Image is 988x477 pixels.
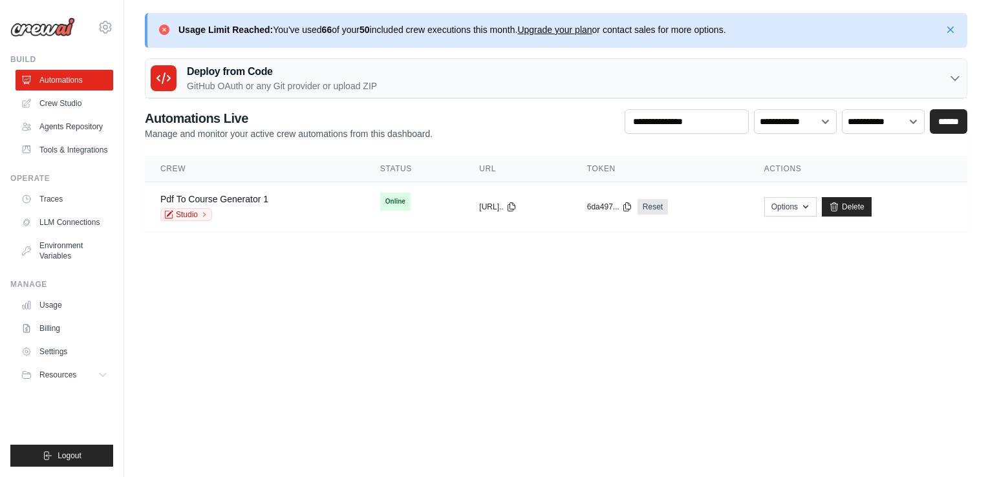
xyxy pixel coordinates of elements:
[178,25,273,35] strong: Usage Limit Reached:
[145,156,365,182] th: Crew
[39,370,76,380] span: Resources
[16,235,113,266] a: Environment Variables
[16,70,113,90] a: Automations
[145,109,433,127] h2: Automations Live
[10,173,113,184] div: Operate
[764,197,817,217] button: Options
[464,156,571,182] th: URL
[145,127,433,140] p: Manage and monitor your active crew automations from this dashboard.
[10,279,113,290] div: Manage
[822,197,872,217] a: Delete
[16,140,113,160] a: Tools & Integrations
[16,318,113,339] a: Billing
[10,17,75,37] img: Logo
[322,25,332,35] strong: 66
[187,79,377,92] p: GitHub OAuth or any Git provider or upload ZIP
[160,208,212,221] a: Studio
[178,23,726,36] p: You've used of your included crew executions this month. or contact sales for more options.
[380,193,411,211] span: Online
[10,54,113,65] div: Build
[517,25,592,35] a: Upgrade your plan
[365,156,464,182] th: Status
[187,64,377,79] h3: Deploy from Code
[16,295,113,315] a: Usage
[10,445,113,467] button: Logout
[16,212,113,233] a: LLM Connections
[360,25,370,35] strong: 50
[749,156,967,182] th: Actions
[16,93,113,114] a: Crew Studio
[16,116,113,137] a: Agents Repository
[16,189,113,209] a: Traces
[160,194,268,204] a: Pdf To Course Generator 1
[16,365,113,385] button: Resources
[58,450,81,461] span: Logout
[587,202,632,212] button: 6da497...
[638,199,668,215] a: Reset
[572,156,749,182] th: Token
[16,341,113,362] a: Settings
